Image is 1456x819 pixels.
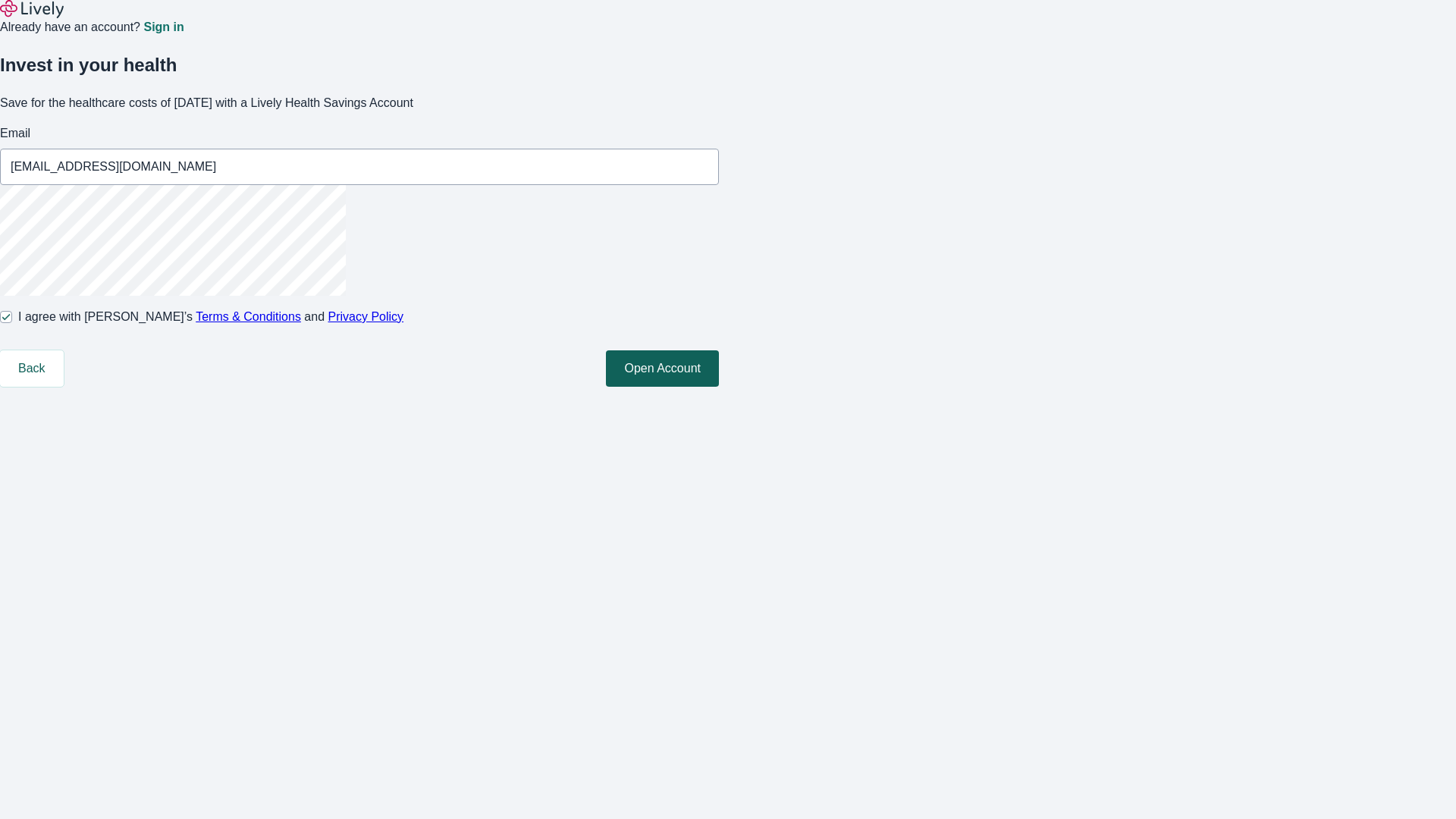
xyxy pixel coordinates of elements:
[18,308,403,326] span: I agree with [PERSON_NAME]’s and
[328,310,404,323] a: Privacy Policy
[196,310,301,323] a: Terms & Conditions
[606,350,719,387] button: Open Account
[143,21,184,33] a: Sign in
